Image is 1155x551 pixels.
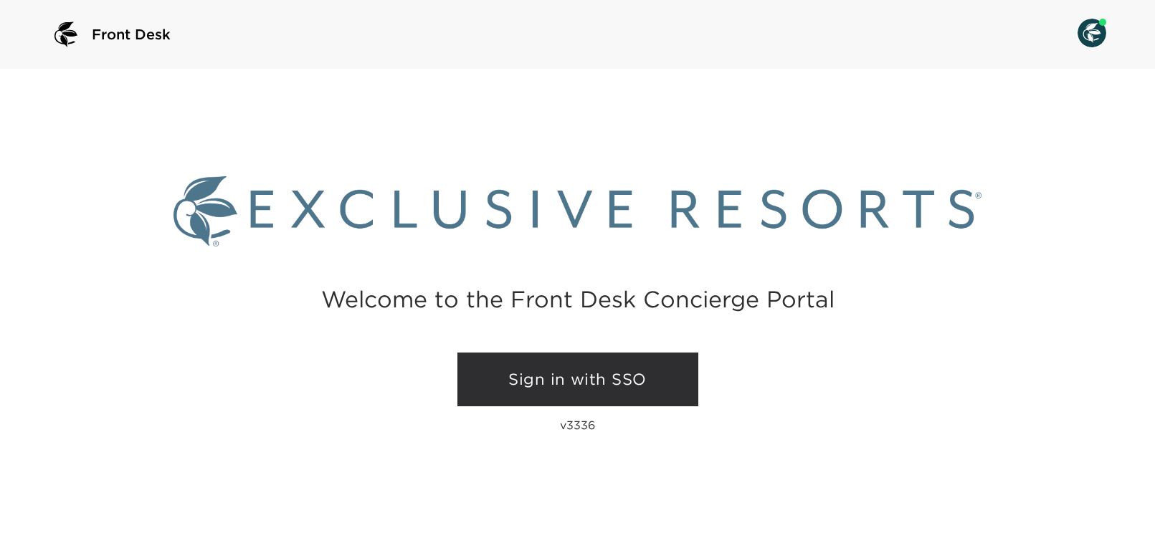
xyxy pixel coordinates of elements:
[321,288,835,310] h2: Welcome to the Front Desk Concierge Portal
[457,353,698,407] a: Sign in with SSO
[174,176,982,246] img: Exclusive Resorts logo
[49,17,83,52] img: logo
[92,24,171,44] span: Front Desk
[560,418,595,432] p: v3336
[1078,19,1106,47] img: User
